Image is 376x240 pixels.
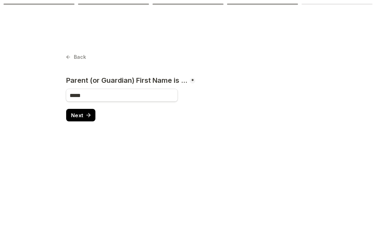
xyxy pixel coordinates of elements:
[74,55,86,59] span: Back
[66,109,95,121] button: Next
[66,76,189,85] h3: Parent (or Guardian) First Name is ...
[66,52,86,62] button: Back
[66,89,178,102] input: Parent (or Guardian) First Name is ...
[71,113,83,118] span: Next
